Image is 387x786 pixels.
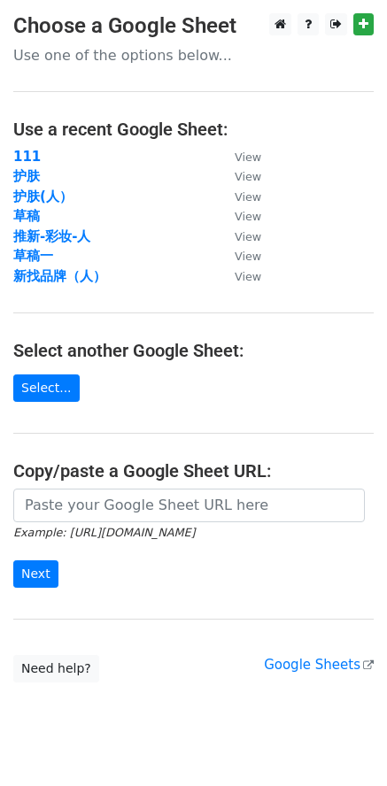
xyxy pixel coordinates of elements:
a: Select... [13,374,80,402]
h4: Use a recent Google Sheet: [13,119,374,140]
h3: Choose a Google Sheet [13,13,374,39]
a: View [217,208,261,224]
input: Paste your Google Sheet URL here [13,489,365,522]
input: Next [13,560,58,588]
a: Google Sheets [264,657,374,673]
h4: Select another Google Sheet: [13,340,374,361]
a: View [217,189,261,204]
small: View [235,230,261,243]
a: View [217,248,261,264]
a: 新找品牌（人） [13,268,106,284]
a: 护肤 [13,168,40,184]
small: View [235,270,261,283]
a: View [217,228,261,244]
small: View [235,150,261,164]
p: Use one of the options below... [13,46,374,65]
a: 111 [13,149,41,165]
a: Need help? [13,655,99,682]
small: View [235,250,261,263]
small: View [235,210,261,223]
small: View [235,190,261,204]
a: 护肤(人） [13,189,73,204]
a: 推新-彩妆-人 [13,228,90,244]
a: View [217,268,261,284]
a: View [217,168,261,184]
a: 草稿 [13,208,40,224]
a: View [217,149,261,165]
iframe: Chat Widget [298,701,387,786]
h4: Copy/paste a Google Sheet URL: [13,460,374,482]
small: Example: [URL][DOMAIN_NAME] [13,526,195,539]
small: View [235,170,261,183]
a: 草稿一 [13,248,53,264]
